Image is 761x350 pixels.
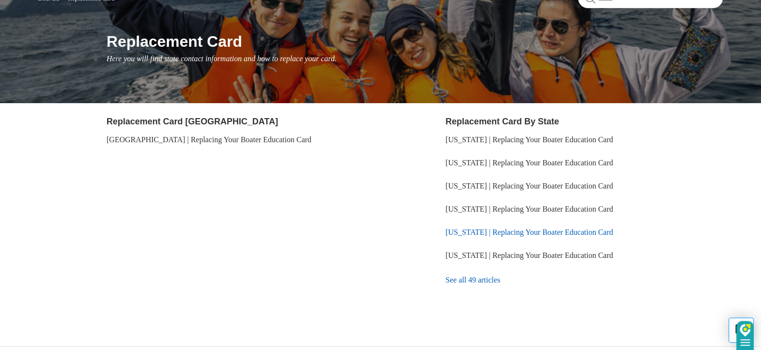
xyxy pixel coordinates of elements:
img: DzVsEph+IJtmAAAAAElFTkSuQmCC [740,324,751,337]
p: Here you will find state contact information and how to replace your card. [107,53,723,65]
a: See all 49 articles [445,267,723,293]
a: [US_STATE] | Replacing Your Boater Education Card [445,228,613,236]
a: [US_STATE] | Replacing Your Boater Education Card [445,159,613,167]
a: [US_STATE] | Replacing Your Boater Education Card [445,251,613,259]
a: Replacement Card By State [445,117,559,126]
button: Live chat [729,318,754,343]
h1: Replacement Card [107,30,723,53]
a: [US_STATE] | Replacing Your Boater Education Card [445,135,613,144]
a: [US_STATE] | Replacing Your Boater Education Card [445,182,613,190]
a: Replacement Card [GEOGRAPHIC_DATA] [107,117,278,126]
a: [GEOGRAPHIC_DATA] | Replacing Your Boater Education Card [107,135,312,144]
a: [US_STATE] | Replacing Your Boater Education Card [445,205,613,213]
